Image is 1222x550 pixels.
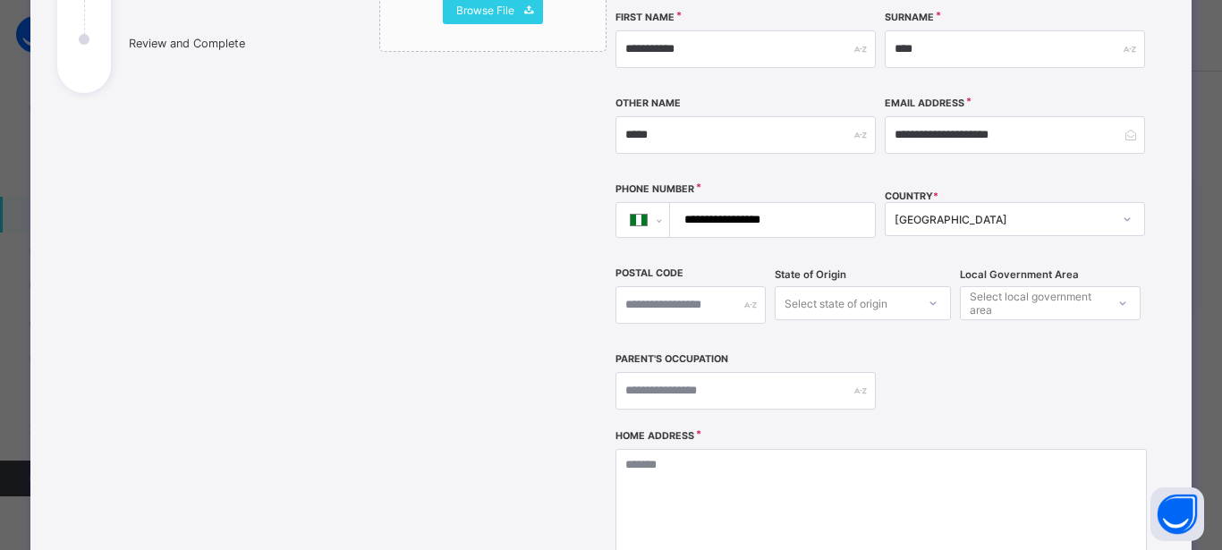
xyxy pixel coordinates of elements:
label: Home Address [615,430,694,442]
div: Select local government area [970,286,1105,320]
span: Browse File [456,4,514,17]
button: Open asap [1150,487,1204,541]
span: State of Origin [775,268,846,281]
label: Parent's Occupation [615,353,728,365]
label: Other Name [615,97,681,109]
div: Select state of origin [785,286,887,320]
label: Email Address [885,97,964,109]
span: COUNTRY [885,190,938,202]
label: First Name [615,12,675,23]
label: Surname [885,12,934,23]
label: Phone Number [615,183,694,195]
span: Local Government Area [960,268,1079,281]
label: Postal Code [615,267,683,279]
div: [GEOGRAPHIC_DATA] [895,213,1112,226]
